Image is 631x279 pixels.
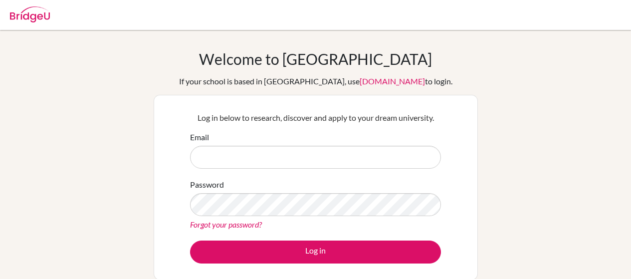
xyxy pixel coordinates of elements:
img: Bridge-U [10,6,50,22]
div: If your school is based in [GEOGRAPHIC_DATA], use to login. [179,75,452,87]
label: Password [190,179,224,191]
a: Forgot your password? [190,220,262,229]
button: Log in [190,241,441,264]
label: Email [190,131,209,143]
h1: Welcome to [GEOGRAPHIC_DATA] [199,50,432,68]
a: [DOMAIN_NAME] [360,76,425,86]
p: Log in below to research, discover and apply to your dream university. [190,112,441,124]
